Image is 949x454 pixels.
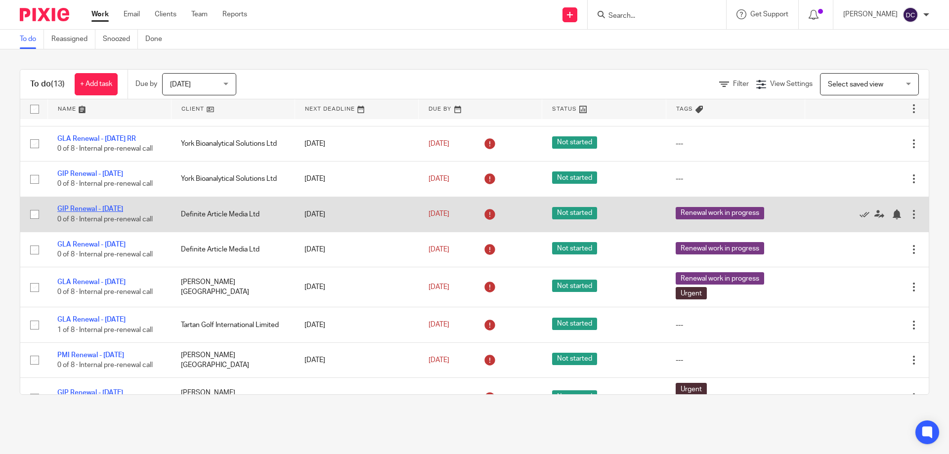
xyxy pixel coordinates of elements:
[429,321,449,328] span: [DATE]
[552,171,597,184] span: Not started
[552,390,597,403] span: Not started
[429,140,449,147] span: [DATE]
[171,378,295,418] td: [PERSON_NAME][GEOGRAPHIC_DATA]
[57,145,153,152] span: 0 of 8 · Internal pre-renewal call
[191,9,208,19] a: Team
[30,79,65,89] h1: To do
[552,353,597,365] span: Not started
[124,9,140,19] a: Email
[171,197,295,232] td: Definite Article Media Ltd
[676,320,795,330] div: ---
[295,307,418,342] td: [DATE]
[676,106,693,112] span: Tags
[57,206,123,212] a: GIP Renewal - [DATE]
[295,378,418,418] td: [DATE]
[676,355,795,365] div: ---
[676,242,764,254] span: Renewal work in progress
[145,30,170,49] a: Done
[51,30,95,49] a: Reassigned
[676,383,707,395] span: Urgent
[155,9,176,19] a: Clients
[57,279,126,286] a: GLA Renewal - [DATE]
[295,126,418,161] td: [DATE]
[676,207,764,219] span: Renewal work in progress
[429,246,449,253] span: [DATE]
[103,30,138,49] a: Snoozed
[57,181,153,188] span: 0 of 8 · Internal pre-renewal call
[171,267,295,307] td: [PERSON_NAME][GEOGRAPHIC_DATA]
[51,80,65,88] span: (13)
[91,9,109,19] a: Work
[170,81,191,88] span: [DATE]
[429,175,449,182] span: [DATE]
[135,79,157,89] p: Due by
[57,216,153,223] span: 0 of 8 · Internal pre-renewal call
[57,241,126,248] a: GLA Renewal - [DATE]
[903,7,918,23] img: svg%3E
[57,251,153,258] span: 0 of 8 · Internal pre-renewal call
[750,11,788,18] span: Get Support
[57,135,136,142] a: GLA Renewal - [DATE] RR
[20,8,69,21] img: Pixie
[171,232,295,267] td: Definite Article Media Ltd
[57,362,153,369] span: 0 of 8 · Internal pre-renewal call
[295,232,418,267] td: [DATE]
[552,207,597,219] span: Not started
[552,318,597,330] span: Not started
[676,174,795,184] div: ---
[607,12,696,21] input: Search
[57,389,123,396] a: GIP Renewal - [DATE]
[429,394,449,401] span: [DATE]
[552,136,597,149] span: Not started
[57,316,126,323] a: GLA Renewal - [DATE]
[75,73,118,95] a: + Add task
[828,81,883,88] span: Select saved view
[552,242,597,254] span: Not started
[57,289,153,296] span: 0 of 8 · Internal pre-renewal call
[676,287,707,299] span: Urgent
[57,327,153,333] span: 1 of 8 · Internal pre-renewal call
[429,357,449,364] span: [DATE]
[57,170,123,177] a: GIP Renewal - [DATE]
[843,9,898,19] p: [PERSON_NAME]
[171,342,295,377] td: [PERSON_NAME][GEOGRAPHIC_DATA]
[733,81,749,87] span: Filter
[171,162,295,197] td: York Bioanalytical Solutions Ltd
[770,81,813,87] span: View Settings
[222,9,247,19] a: Reports
[429,284,449,290] span: [DATE]
[295,162,418,197] td: [DATE]
[57,352,124,359] a: PMI Renewal - [DATE]
[20,30,44,49] a: To do
[171,126,295,161] td: York Bioanalytical Solutions Ltd
[295,342,418,377] td: [DATE]
[295,197,418,232] td: [DATE]
[429,211,449,218] span: [DATE]
[676,139,795,149] div: ---
[295,267,418,307] td: [DATE]
[171,307,295,342] td: Tartan Golf International Limited
[860,209,874,219] a: Mark as done
[676,272,764,285] span: Renewal work in progress
[552,280,597,292] span: Not started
